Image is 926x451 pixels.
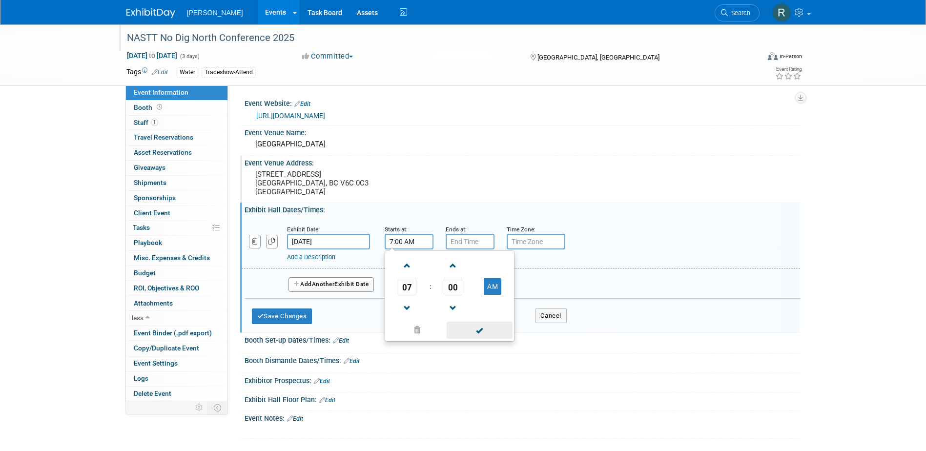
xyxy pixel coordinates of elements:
[152,69,168,76] a: Edit
[134,239,162,246] span: Playbook
[294,101,310,107] a: Edit
[126,371,227,386] a: Logs
[256,112,325,120] a: [URL][DOMAIN_NAME]
[537,54,659,61] span: [GEOGRAPHIC_DATA], [GEOGRAPHIC_DATA]
[385,234,433,249] input: Start Time
[126,51,178,60] span: [DATE] [DATE]
[126,236,227,250] a: Playbook
[398,278,416,295] span: Pick Hour
[126,221,227,235] a: Tasks
[446,226,467,233] small: Ends at:
[245,125,800,138] div: Event Venue Name:
[299,51,357,61] button: Committed
[252,137,793,152] div: [GEOGRAPHIC_DATA]
[134,359,178,367] span: Event Settings
[132,314,144,322] span: less
[126,85,227,100] a: Event Information
[126,161,227,175] a: Giveaways
[134,389,171,397] span: Delete Event
[768,52,778,60] img: Format-Inperson.png
[319,397,335,404] a: Edit
[207,401,227,414] td: Toggle Event Tabs
[126,296,227,311] a: Attachments
[126,266,227,281] a: Budget
[444,278,462,295] span: Pick Minute
[446,324,513,338] a: Done
[126,176,227,190] a: Shipments
[444,253,462,278] a: Increment Minute
[314,378,330,385] a: Edit
[126,116,227,130] a: Staff1
[134,148,192,156] span: Asset Reservations
[126,356,227,371] a: Event Settings
[202,67,256,78] div: Tradeshow-Attend
[134,374,148,382] span: Logs
[126,191,227,205] a: Sponsorships
[287,253,335,261] a: Add a Description
[187,9,243,17] span: [PERSON_NAME]
[177,67,198,78] div: Water
[255,170,465,196] pre: [STREET_ADDRESS] [GEOGRAPHIC_DATA], BC V6C 0C3 [GEOGRAPHIC_DATA]
[134,88,188,96] span: Event Information
[123,29,745,47] div: NASTT No Dig North Conference 2025
[134,284,199,292] span: ROI, Objectives & ROO
[333,337,349,344] a: Edit
[245,373,800,386] div: Exhibitor Prospectus:
[245,156,800,168] div: Event Venue Address:
[245,333,800,346] div: Booth Set-up Dates/Times:
[398,253,416,278] a: Increment Hour
[484,278,501,295] button: AM
[134,179,166,186] span: Shipments
[126,281,227,296] a: ROI, Objectives & ROO
[779,53,802,60] div: In-Person
[344,358,360,365] a: Edit
[126,206,227,221] a: Client Event
[535,308,567,323] button: Cancel
[245,96,800,109] div: Event Website:
[133,224,150,231] span: Tasks
[155,103,164,111] span: Booth not reserved yet
[134,194,176,202] span: Sponsorships
[245,353,800,366] div: Booth Dismantle Dates/Times:
[385,226,408,233] small: Starts at:
[126,311,227,326] a: less
[245,392,800,405] div: Exhibit Hall Floor Plan:
[398,295,416,320] a: Decrement Hour
[151,119,158,126] span: 1
[134,103,164,111] span: Booth
[134,209,170,217] span: Client Event
[126,101,227,115] a: Booth
[245,411,800,424] div: Event Notes:
[288,277,374,292] button: AddAnotherExhibit Date
[126,8,175,18] img: ExhibitDay
[126,67,168,78] td: Tags
[134,344,199,352] span: Copy/Duplicate Event
[126,326,227,341] a: Event Binder (.pdf export)
[728,9,750,17] span: Search
[446,234,494,249] input: End Time
[134,269,156,277] span: Budget
[126,387,227,401] a: Delete Event
[126,130,227,145] a: Travel Reservations
[772,3,791,22] img: Rebecca Deis
[702,51,803,65] div: Event Format
[245,203,800,215] div: Exhibit Hall Dates/Times:
[126,251,227,266] a: Misc. Expenses & Credits
[134,119,158,126] span: Staff
[775,67,802,72] div: Event Rating
[428,278,433,295] td: :
[715,4,760,21] a: Search
[312,281,335,287] span: Another
[147,52,157,60] span: to
[134,133,193,141] span: Travel Reservations
[287,226,320,233] small: Exhibit Date:
[134,299,173,307] span: Attachments
[179,53,200,60] span: (3 days)
[134,164,165,171] span: Giveaways
[191,401,208,414] td: Personalize Event Tab Strip
[134,329,212,337] span: Event Binder (.pdf export)
[507,234,565,249] input: Time Zone
[387,324,448,337] a: Clear selection
[126,341,227,356] a: Copy/Duplicate Event
[507,226,535,233] small: Time Zone:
